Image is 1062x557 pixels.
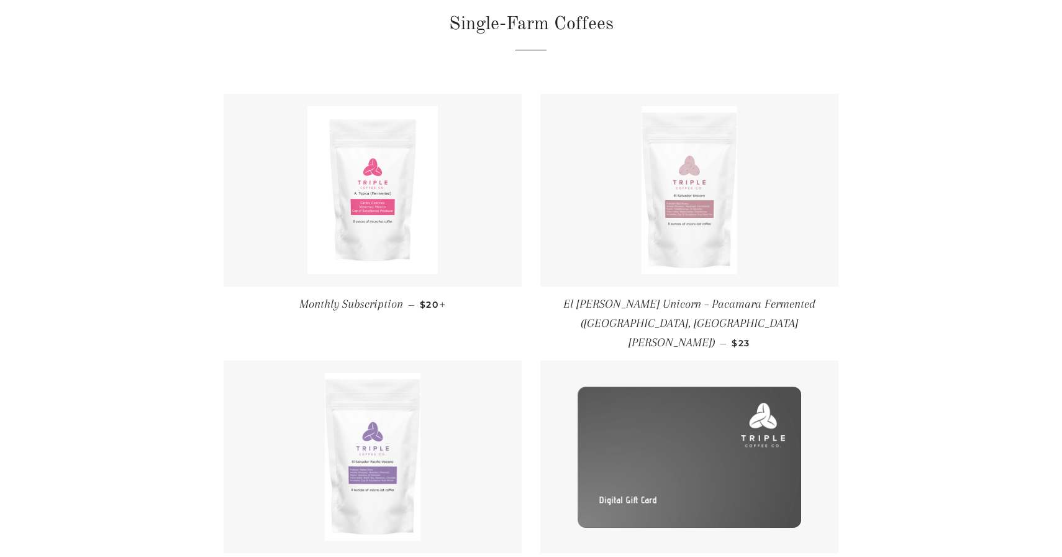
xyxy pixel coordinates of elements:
img: El Salvador Pacific Volcano (Apaneca, El Salvador) [325,373,420,541]
a: Gift Card-Gift Card-Triple Coffee Co. [540,361,838,553]
h1: Single-Farm Coffees [224,11,838,37]
img: Monthly Subscription [307,106,438,274]
span: $20 [420,299,446,310]
a: El Salvador Pacific Volcano (Apaneca, El Salvador) [224,361,522,553]
a: El Salvador Unicorn – Pacamara Fermented (Chalatenango, El Salvador) [540,94,838,287]
img: El Salvador Unicorn – Pacamara Fermented (Chalatenango, El Salvador) [642,106,737,274]
a: El [PERSON_NAME] Unicorn – Pacamara Fermented ([GEOGRAPHIC_DATA], [GEOGRAPHIC_DATA][PERSON_NAME])... [540,287,838,361]
a: Monthly Subscription [224,94,522,287]
a: Monthly Subscription — $20 [224,287,522,322]
span: — [408,299,415,310]
img: Gift Card-Gift Card-Triple Coffee Co. [578,387,801,528]
span: Monthly Subscription [299,297,403,311]
span: — [720,338,727,349]
span: El [PERSON_NAME] Unicorn – Pacamara Fermented ([GEOGRAPHIC_DATA], [GEOGRAPHIC_DATA][PERSON_NAME]) [563,297,815,350]
span: $23 [732,338,750,349]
